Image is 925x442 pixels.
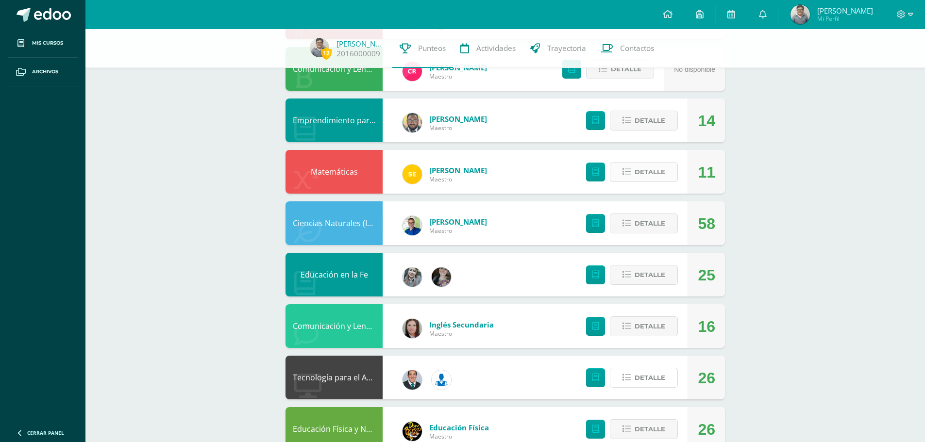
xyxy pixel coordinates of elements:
div: 25 [698,253,715,297]
a: Trayectoria [523,29,593,68]
span: Detalle [635,420,665,438]
img: cba4c69ace659ae4cf02a5761d9a2473.png [403,267,422,287]
div: 16 [698,305,715,348]
span: Maestro [429,175,487,183]
button: Detalle [610,316,678,336]
img: 03c2987289e60ca238394da5f82a525a.png [403,164,422,184]
img: 6ed6846fa57649245178fca9fc9a58dd.png [432,370,451,390]
span: Trayectoria [547,43,586,53]
span: Detalle [635,369,665,387]
span: Educación Física [429,423,489,432]
span: Detalle [635,317,665,335]
span: [PERSON_NAME] [429,165,487,175]
button: Detalle [610,213,678,233]
img: 8322e32a4062cfa8b237c59eedf4f548.png [432,267,451,287]
div: Matemáticas [286,150,383,194]
div: Comunicación y Lenguaje, Idioma Español [286,47,383,91]
span: Contactos [620,43,654,53]
a: 2016000009 [336,49,380,59]
img: 712781701cd376c1a616437b5c60ae46.png [403,113,422,132]
div: Emprendimiento para la Productividad [286,98,383,142]
img: ab28fb4d7ed199cf7a34bbef56a79c5b.png [403,62,422,81]
span: Maestro [429,432,489,441]
a: Archivos [8,58,78,86]
span: Maestro [429,227,487,235]
button: Detalle [610,368,678,388]
span: Mis cursos [32,39,63,47]
a: Punteos [392,29,453,68]
div: Educación en la Fe [286,253,383,296]
span: [PERSON_NAME] [817,6,873,16]
span: Actividades [476,43,516,53]
span: Maestro [429,72,487,81]
div: 14 [698,99,715,143]
span: Maestro [429,124,487,132]
a: Actividades [453,29,523,68]
img: eda3c0d1caa5ac1a520cf0290d7c6ae4.png [403,422,422,441]
img: 8af0450cf43d44e38c4a1497329761f3.png [403,319,422,338]
span: Cerrar panel [27,429,64,436]
button: Detalle [610,265,678,285]
div: Tecnología para el Aprendizaje y la Comunicación (Informática) [286,356,383,399]
span: Archivos [32,68,58,76]
span: Inglés Secundaria [429,320,494,329]
span: Detalle [635,112,665,130]
span: Detalle [611,60,641,78]
span: [PERSON_NAME] [429,114,487,124]
button: Detalle [586,59,654,79]
span: Maestro [429,329,494,338]
img: 2306758994b507d40baaa54be1d4aa7e.png [403,370,422,390]
a: Contactos [593,29,661,68]
div: Comunicación y Lenguaje, Idioma Extranjero Inglés [286,304,383,348]
div: 26 [698,356,715,400]
span: Mi Perfil [817,15,873,23]
span: 12 [321,47,332,59]
div: 58 [698,202,715,246]
span: [PERSON_NAME] [429,217,487,227]
img: 3ba3423faefa342bc2c5b8ea565e626e.png [310,38,329,57]
button: Detalle [610,419,678,439]
span: Punteos [418,43,446,53]
button: Detalle [610,111,678,131]
img: 692ded2a22070436d299c26f70cfa591.png [403,216,422,235]
button: Detalle [610,162,678,182]
span: Detalle [635,163,665,181]
div: Ciencias Naturales (Introducción a la Biología) [286,201,383,245]
img: 3ba3423faefa342bc2c5b8ea565e626e.png [790,5,810,24]
span: Detalle [635,266,665,284]
a: Mis cursos [8,29,78,58]
span: No disponible [674,65,715,73]
span: Detalle [635,214,665,232]
div: 11 [698,150,715,194]
a: [PERSON_NAME] [336,39,385,49]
